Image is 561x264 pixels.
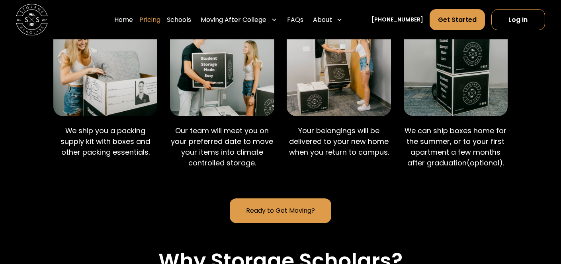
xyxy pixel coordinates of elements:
[167,9,191,31] a: Schools
[230,198,331,223] a: Ready to Get Moving?
[430,9,485,31] a: Get Started
[404,126,508,169] p: We can ship boxes home for the summer, or to your first apartment a few months after graduation(o...
[170,12,274,116] img: Storage Scholars pick up.
[53,12,157,116] img: Packing a Storage Scholars box.
[287,12,391,116] img: Storage Scholars delivery.
[287,126,391,158] p: Your belongings will be delivered to your new home when you return to campus.
[139,9,160,31] a: Pricing
[114,9,133,31] a: Home
[197,9,281,31] div: Moving After College
[287,9,303,31] a: FAQs
[404,12,508,116] img: Shipping Storage Scholars boxes.
[491,9,545,31] a: Log In
[310,9,346,31] div: About
[313,15,332,25] div: About
[16,4,48,36] img: Storage Scholars main logo
[16,4,48,36] a: home
[201,15,266,25] div: Moving After College
[371,16,423,24] a: [PHONE_NUMBER]
[53,126,157,158] p: We ship you a packing supply kit with boxes and other packing essentials.
[170,126,274,169] p: Our team will meet you on your preferred date to move your items into climate controlled storage.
